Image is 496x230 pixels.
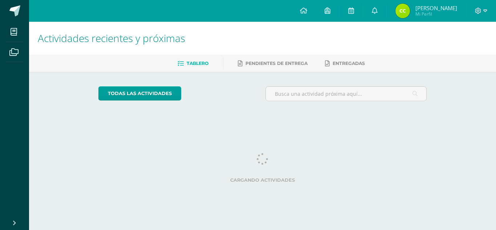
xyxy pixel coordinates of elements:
[245,61,308,66] span: Pendientes de entrega
[266,87,427,101] input: Busca una actividad próxima aquí...
[98,177,427,183] label: Cargando actividades
[38,31,185,45] span: Actividades recientes y próximas
[325,58,365,69] a: Entregadas
[187,61,208,66] span: Tablero
[238,58,308,69] a: Pendientes de entrega
[395,4,410,18] img: 72e6737e3b6229c48af0c29fd7a6a595.png
[178,58,208,69] a: Tablero
[415,4,457,12] span: [PERSON_NAME]
[98,86,181,100] a: todas las Actividades
[415,11,457,17] span: Mi Perfil
[333,61,365,66] span: Entregadas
